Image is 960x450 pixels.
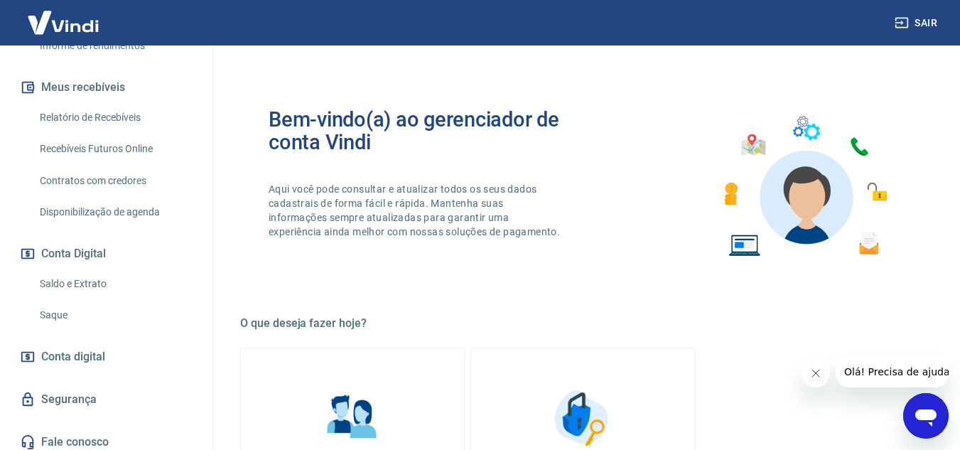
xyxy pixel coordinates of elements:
[34,103,195,132] a: Relatório de Recebíveis
[34,31,195,60] a: Informe de rendimentos
[802,359,830,387] iframe: Fechar mensagem
[269,108,583,154] h2: Bem-vindo(a) ao gerenciador de conta Vindi
[892,10,943,36] button: Sair
[34,166,195,195] a: Contratos com credores
[17,384,195,415] a: Segurança
[836,356,949,387] iframe: Mensagem da empresa
[34,198,195,227] a: Disponibilização de agenda
[240,316,926,331] h5: O que deseja fazer hoje?
[34,301,195,330] a: Saque
[17,341,195,373] a: Conta digital
[711,108,897,265] img: Imagem de um avatar masculino com diversos icones exemplificando as funcionalidades do gerenciado...
[41,347,105,367] span: Conta digital
[17,238,195,269] button: Conta Digital
[17,72,195,103] button: Meus recebíveis
[17,1,109,44] img: Vindi
[34,134,195,164] a: Recebíveis Futuros Online
[903,393,949,439] iframe: Botão para abrir a janela de mensagens
[269,182,563,239] p: Aqui você pode consultar e atualizar todos os seus dados cadastrais de forma fácil e rápida. Mant...
[9,10,119,21] span: Olá! Precisa de ajuda?
[34,269,195,299] a: Saldo e Extrato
